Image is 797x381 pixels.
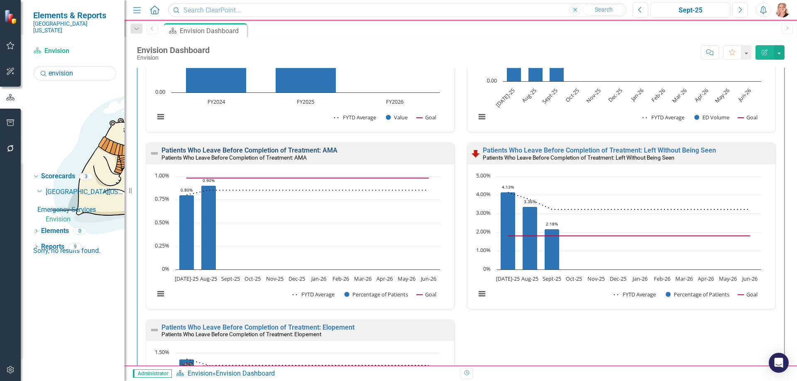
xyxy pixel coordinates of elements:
a: Envision [46,215,125,224]
span: Administrator [133,369,172,378]
text: Feb-26 [654,275,670,282]
g: Goal, series 3 of 3. Line with 12 data points. [506,234,752,238]
text: 2.00% [476,228,491,235]
button: Show FYTD Average [334,114,377,121]
img: No results found [33,80,282,246]
img: Tiffany LaCoste [775,2,790,17]
a: Envision [33,46,116,56]
div: » [176,369,455,379]
div: Envision Dashboard [180,26,245,36]
text: Oct-25 [244,275,261,282]
a: Envision [188,369,213,377]
text: Dec-25 [606,87,623,104]
text: Jan-26 [310,275,326,282]
button: View chart menu, Chart [476,111,488,123]
text: May-26 [398,275,416,282]
text: Feb-26 [332,275,349,282]
text: Mar-26 [675,275,693,282]
text: 0.90% [203,177,215,183]
small: Patients Who Leave Before Completion of Treatment: Left Without Being Seen [483,154,675,161]
text: 0.75% [155,195,169,202]
path: Aug-25, 3.36212215. Percentage of Patients. [523,206,538,269]
text: 1.50% [155,348,169,356]
div: Envision [137,55,210,61]
div: 0 [73,228,86,235]
text: 4.13% [502,184,514,190]
text: 2.18% [546,221,558,227]
img: Below Plan [471,148,481,158]
text: 0% [162,265,169,272]
a: Patients Who Leave Before Completion of Treatment: Left Without Being Seen [483,146,716,154]
img: Not Defined [149,325,159,335]
text: Jan-26 [628,87,645,103]
text: 3.00% [476,209,491,216]
text: Apr-26 [693,87,709,103]
text: Feb-26 [650,87,667,104]
button: Show FYTD Average [643,114,685,121]
path: Jul-25, 0.8. Percentage of Patients. [179,195,194,269]
path: Sept-25, 2.17594032. Percentage of Patients. [545,229,560,269]
text: 1.20% [203,364,215,369]
a: Reports [41,242,64,252]
span: Elements & Reports [33,10,116,20]
text: Jun-26 [736,87,752,103]
path: Aug-25, 0.9. Percentage of Patients. [201,185,216,269]
div: Envision Dashboard [216,369,275,377]
button: Show Value [386,114,408,121]
text: Oct-25 [564,87,580,103]
g: Goal, series 3 of 3. Line with 12 data points. [185,176,430,180]
text: Sept-25 [540,87,559,105]
text: Aug-25 [521,275,538,282]
input: Search ClearPoint... [168,3,626,17]
button: Show Goal [738,114,758,121]
button: View chart menu, Chart [155,111,166,123]
text: 1.00% [155,172,169,179]
img: ClearPoint Strategy [4,9,19,24]
a: Elements [41,226,69,236]
text: [DATE]-25 [175,275,198,282]
text: Dec-25 [288,275,305,282]
button: Show Percentage of Patients [345,291,408,298]
text: 0.50% [155,218,169,226]
text: Aug-25 [200,275,217,282]
button: Show Goal [417,114,436,121]
text: May-26 [719,275,737,282]
text: Apr-26 [698,275,714,282]
button: View chart menu, Chart [476,288,488,300]
img: Not Defined [149,148,159,158]
a: [GEOGRAPHIC_DATA][US_STATE] [46,187,125,197]
div: Double-Click to Edit [146,143,455,309]
div: 9 [68,243,82,250]
text: Mar-26 [670,87,688,104]
text: 0.80% [181,187,193,193]
text: Dec-25 [610,275,626,282]
text: May-26 [713,87,731,104]
text: Mar-26 [354,275,372,282]
div: Sept-25 [653,5,727,15]
text: [DATE]-25 [494,87,516,109]
div: Open Intercom Messenger [769,353,789,373]
text: FY2026 [386,98,403,105]
text: 0.25% [155,242,169,249]
g: Percentage of Patients, series 2 of 3. Bar series with 12 bars. [501,176,751,270]
span: Search [595,6,613,13]
button: Show ED Volume [694,114,729,121]
input: Search Below... [33,66,116,80]
small: Patients Who Leave Before Completion of Treatment: Elopement [161,331,321,337]
button: Show FYTD Average [614,291,657,298]
text: Sept-25 [221,275,240,282]
button: View chart menu, Chart [155,288,166,300]
div: Chart. Highcharts interactive chart. [472,172,771,307]
text: Jan-26 [632,275,648,282]
button: Show Goal [738,291,758,298]
text: 5.00% [476,172,491,179]
text: Apr-26 [376,275,393,282]
text: Nov-25 [266,275,284,282]
div: 3 [79,173,93,180]
text: FY2024 [208,98,225,105]
div: Envision Dashboard [137,46,210,55]
svg: Interactive chart [472,172,765,307]
g: Percentage of Patients, series 2 of 3. Bar series with 12 bars. [179,176,429,270]
text: Nov-25 [587,275,605,282]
